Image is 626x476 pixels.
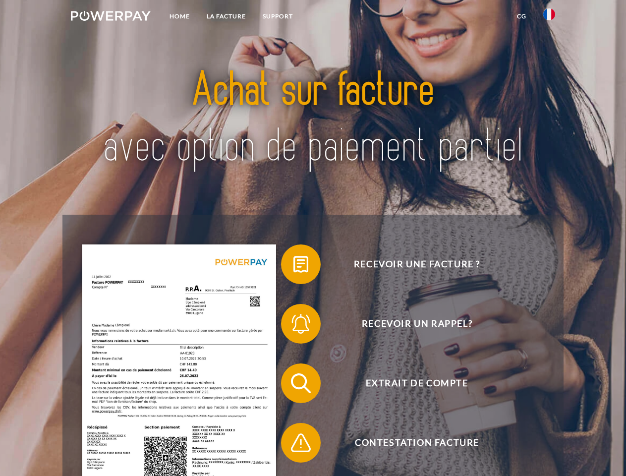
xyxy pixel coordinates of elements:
[295,304,538,344] span: Recevoir un rappel?
[295,363,538,403] span: Extrait de compte
[95,48,531,190] img: title-powerpay_fr.svg
[543,8,555,20] img: fr
[161,7,198,25] a: Home
[281,244,539,284] button: Recevoir une facture ?
[295,423,538,463] span: Contestation Facture
[288,252,313,277] img: qb_bill.svg
[281,363,539,403] button: Extrait de compte
[509,7,535,25] a: CG
[198,7,254,25] a: LA FACTURE
[288,311,313,336] img: qb_bell.svg
[254,7,301,25] a: Support
[281,304,539,344] button: Recevoir un rappel?
[295,244,538,284] span: Recevoir une facture ?
[288,371,313,396] img: qb_search.svg
[288,430,313,455] img: qb_warning.svg
[281,423,539,463] button: Contestation Facture
[71,11,151,21] img: logo-powerpay-white.svg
